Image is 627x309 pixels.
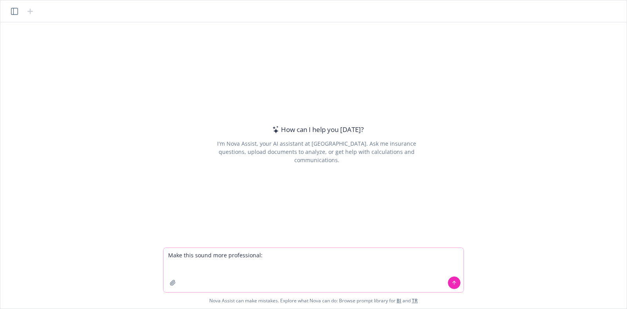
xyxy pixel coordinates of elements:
[412,297,418,304] a: TR
[270,125,364,135] div: How can I help you [DATE]?
[209,293,418,309] span: Nova Assist can make mistakes. Explore what Nova can do: Browse prompt library for and
[163,248,464,292] textarea: Make this sound more professional:
[206,139,427,164] div: I'm Nova Assist, your AI assistant at [GEOGRAPHIC_DATA]. Ask me insurance questions, upload docum...
[397,297,401,304] a: BI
